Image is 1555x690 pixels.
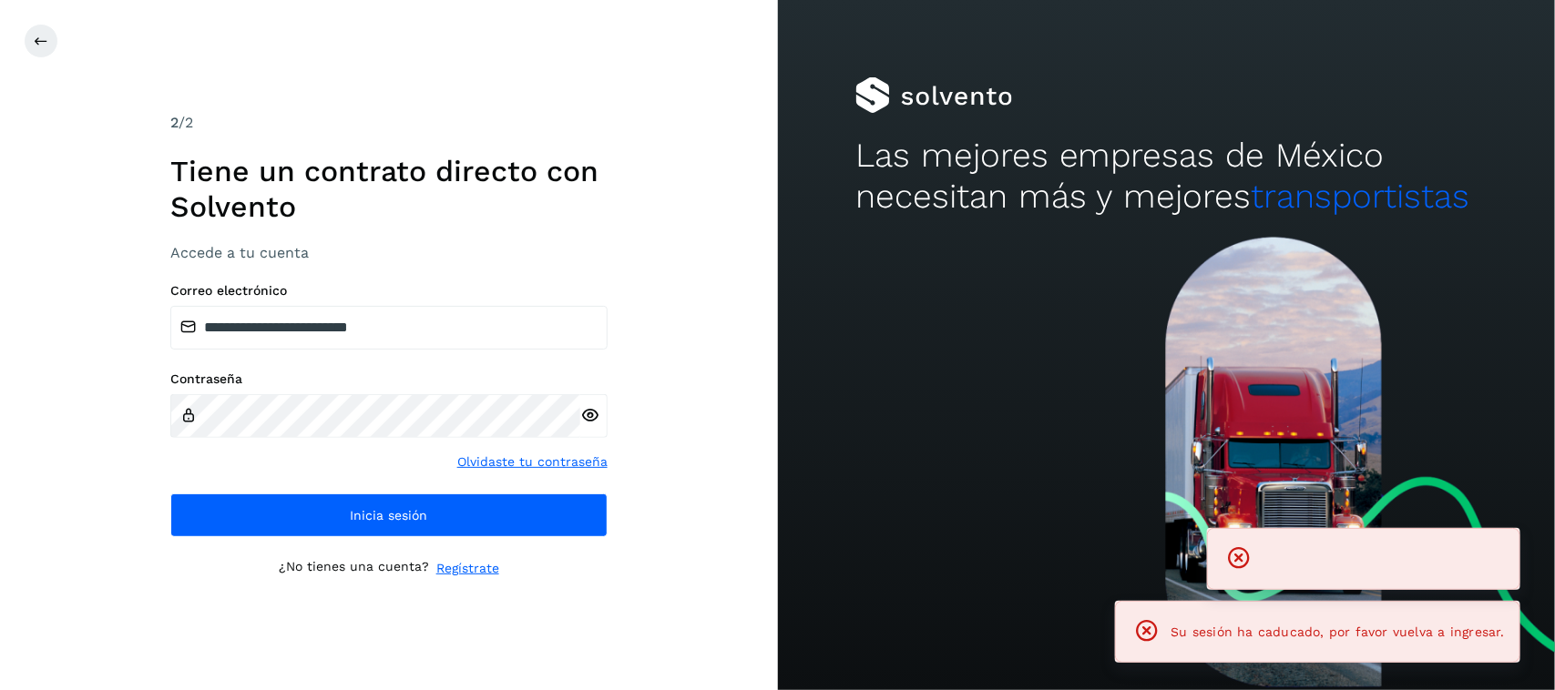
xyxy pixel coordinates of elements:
label: Contraseña [170,371,608,387]
a: Regístrate [436,559,499,578]
h1: Tiene un contrato directo con Solvento [170,154,608,224]
span: 2 [170,114,179,131]
button: Inicia sesión [170,493,608,537]
a: Olvidaste tu contraseña [457,452,608,472]
h2: Las mejores empresas de México necesitan más y mejores [855,136,1478,217]
span: Su sesión ha caducado, por favor vuelva a ingresar. [1171,624,1505,639]
span: transportistas [1252,177,1470,216]
span: Inicia sesión [350,509,427,522]
div: /2 [170,112,608,134]
h3: Accede a tu cuenta [170,244,608,261]
label: Correo electrónico [170,283,608,299]
p: ¿No tienes una cuenta? [279,559,429,578]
